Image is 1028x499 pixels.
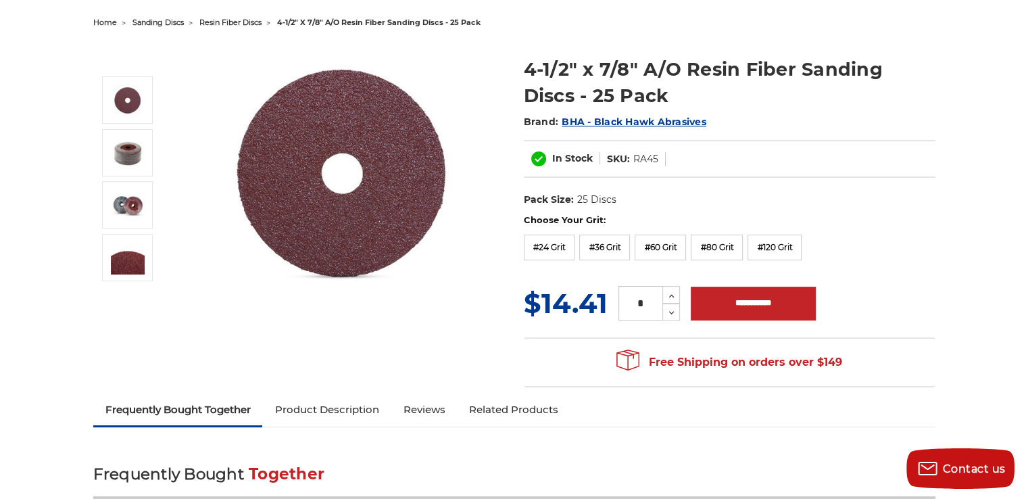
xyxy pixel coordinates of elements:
img: 4-1/2" x 7/8" A/O Resin Fiber Sanding Discs - 25 Pack [111,136,145,170]
span: Brand: [524,116,559,128]
span: Together [249,465,324,483]
dd: 25 Discs [577,193,616,207]
a: Related Products [457,395,570,425]
button: Contact us [906,448,1014,489]
dd: RA45 [633,152,658,166]
label: Choose Your Grit: [524,214,935,227]
span: Contact us [943,462,1006,475]
a: BHA - Black Hawk Abrasives [562,116,706,128]
h1: 4-1/2" x 7/8" A/O Resin Fiber Sanding Discs - 25 Pack [524,56,935,109]
a: Frequently Bought Together [93,395,263,425]
span: 4-1/2" x 7/8" a/o resin fiber sanding discs - 25 pack [277,18,481,27]
img: 4.5 inch resin fiber disc [209,42,479,308]
dt: Pack Size: [524,193,574,207]
span: $14.41 [524,287,608,320]
a: sanding discs [132,18,184,27]
a: home [93,18,117,27]
a: resin fiber discs [199,18,262,27]
img: 4-1/2" x 7/8" A/O Resin Fiber Sanding Discs - 25 Pack [111,188,145,222]
img: 4.5 inch resin fiber disc [111,84,145,117]
span: Frequently Bought [93,465,244,483]
span: In Stock [552,152,593,164]
dt: SKU: [607,152,630,166]
a: Product Description [262,395,391,425]
img: 4-1/2" x 7/8" A/O Resin Fiber Sanding Discs - 25 Pack [111,241,145,275]
span: Free Shipping on orders over $149 [616,349,842,376]
a: Reviews [391,395,457,425]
